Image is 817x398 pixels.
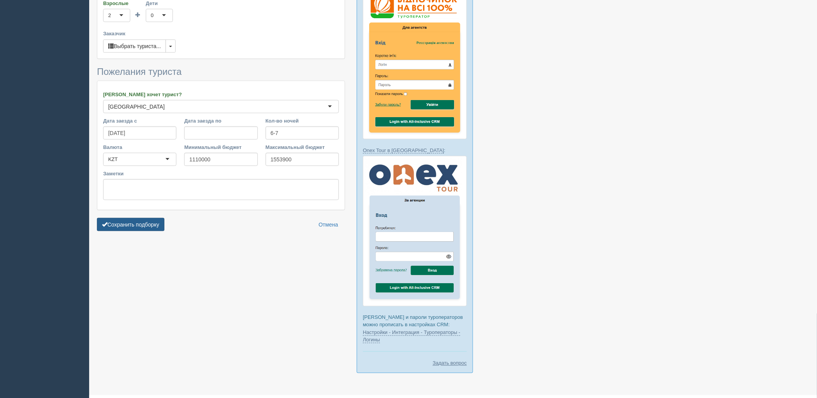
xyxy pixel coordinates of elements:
label: Дата заезда по [184,117,257,125]
label: Кол-во ночей [266,117,339,125]
span: Пожелания туриста [97,66,181,77]
label: Заказчик [103,30,339,37]
a: Onex Tour в [GEOGRAPHIC_DATA] [363,147,444,154]
a: Отмена [314,218,343,231]
label: Валюта [103,144,176,151]
button: Выбрать туриста... [103,40,166,53]
a: Настройки - Интеграция - Туроператоры - Логины [363,330,460,343]
img: onex-tour-%D0%BB%D0%BE%D0%B3%D0%B8%D0%BD-%D1%87%D0%B5%D1%80%D0%B5%D0%B7-%D1%81%D1%80%D0%BC-%D0%B4... [363,156,467,306]
p: : [363,147,467,154]
label: Максимальный бюджет [266,144,339,151]
div: KZT [108,156,118,163]
button: Сохранить подборку [97,218,164,231]
label: Минимальный бюджет [184,144,257,151]
div: 0 [151,12,154,19]
label: Заметки [103,170,339,177]
a: Задать вопрос [433,360,467,367]
label: Дата заезда с [103,117,176,125]
input: 7-10 или 7,10,14 [266,126,339,140]
div: 2 [108,12,111,19]
p: [PERSON_NAME] и пароли туроператоров можно прописать в настройках CRM: [363,314,467,343]
div: [GEOGRAPHIC_DATA] [108,103,165,111]
label: [PERSON_NAME] хочет турист? [103,91,339,98]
